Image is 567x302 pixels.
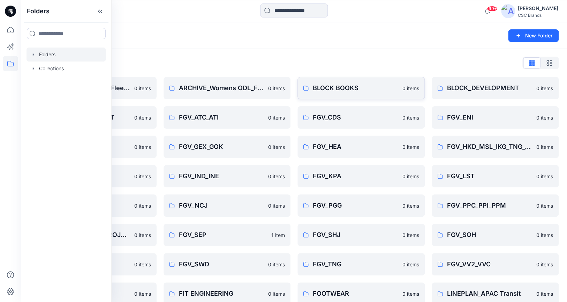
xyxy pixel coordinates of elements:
[313,289,398,299] p: FOOTWEAR
[268,261,285,268] p: 0 items
[164,224,291,246] a: FGV_SEP1 item
[432,77,559,99] a: BLOCK_DEVELOPMENT0 items
[536,85,553,92] p: 0 items
[536,143,553,151] p: 0 items
[268,290,285,297] p: 0 items
[134,173,151,180] p: 0 items
[536,114,553,121] p: 0 items
[134,202,151,209] p: 0 items
[134,290,151,297] p: 0 items
[313,83,398,93] p: BLOCK BOOKS
[536,261,553,268] p: 0 items
[313,201,398,210] p: FGV_PGG
[508,29,559,42] button: New Folder
[432,136,559,158] a: FGV_HKD_MSL_IKG_TNG_GJ2_HAL0 items
[297,106,425,129] a: FGV_CDS0 items
[402,114,419,121] p: 0 items
[134,261,151,268] p: 0 items
[179,259,264,269] p: FGV_SWD
[447,201,532,210] p: FGV_PPC_PPI_PPM
[536,231,553,239] p: 0 items
[164,77,291,99] a: ARCHIVE_Womens ODL_Fleece_Etc0 items
[447,83,532,93] p: BLOCK_DEVELOPMENT
[487,6,497,12] span: 99+
[297,194,425,217] a: FGV_PGG0 items
[313,142,398,152] p: FGV_HEA
[134,143,151,151] p: 0 items
[297,77,425,99] a: BLOCK BOOKS0 items
[447,113,532,122] p: FGV_ENI
[179,142,264,152] p: FGV_GEX_GOK
[402,143,419,151] p: 0 items
[447,142,532,152] p: FGV_HKD_MSL_IKG_TNG_GJ2_HAL
[536,202,553,209] p: 0 items
[271,231,285,239] p: 1 item
[268,173,285,180] p: 0 items
[536,173,553,180] p: 0 items
[432,106,559,129] a: FGV_ENI0 items
[402,290,419,297] p: 0 items
[447,230,532,240] p: FGV_SOH
[297,224,425,246] a: FGV_SHJ0 items
[268,114,285,121] p: 0 items
[179,83,264,93] p: ARCHIVE_Womens ODL_Fleece_Etc
[447,259,532,269] p: FGV_VV2_VVC
[313,259,398,269] p: FGV_TNG
[179,289,264,299] p: FIT ENGINEERING
[402,202,419,209] p: 0 items
[313,171,398,181] p: FGV_KPA
[268,143,285,151] p: 0 items
[164,106,291,129] a: FGV_ATC_ATI0 items
[164,136,291,158] a: FGV_GEX_GOK0 items
[402,173,419,180] p: 0 items
[447,289,532,299] p: LINEPLAN_APAC Transit
[313,230,398,240] p: FGV_SHJ
[432,224,559,246] a: FGV_SOH0 items
[164,253,291,275] a: FGV_SWD0 items
[518,13,558,18] div: CSC Brands
[432,194,559,217] a: FGV_PPC_PPI_PPM0 items
[402,85,419,92] p: 0 items
[164,165,291,187] a: FGV_IND_INE0 items
[268,85,285,92] p: 0 items
[432,165,559,187] a: FGV_LST0 items
[179,230,267,240] p: FGV_SEP
[536,290,553,297] p: 0 items
[313,113,398,122] p: FGV_CDS
[134,231,151,239] p: 0 items
[268,202,285,209] p: 0 items
[402,261,419,268] p: 0 items
[501,4,515,18] img: avatar
[432,253,559,275] a: FGV_VV2_VVC0 items
[134,114,151,121] p: 0 items
[134,85,151,92] p: 0 items
[297,253,425,275] a: FGV_TNG0 items
[164,194,291,217] a: FGV_NCJ0 items
[179,201,264,210] p: FGV_NCJ
[297,165,425,187] a: FGV_KPA0 items
[447,171,532,181] p: FGV_LST
[179,171,264,181] p: FGV_IND_INE
[179,113,264,122] p: FGV_ATC_ATI
[402,231,419,239] p: 0 items
[297,136,425,158] a: FGV_HEA0 items
[518,4,558,13] div: [PERSON_NAME]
